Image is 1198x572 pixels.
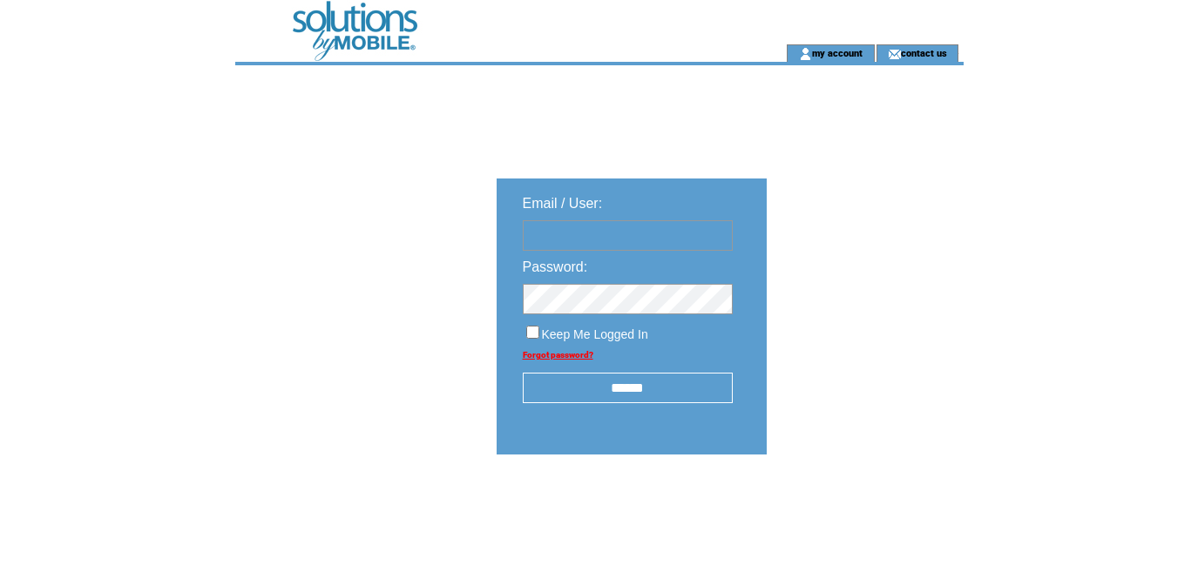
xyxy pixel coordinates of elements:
img: transparent.png [817,498,904,520]
img: account_icon.gif [799,47,812,61]
a: Forgot password? [523,350,593,360]
a: my account [812,47,863,58]
span: Keep Me Logged In [542,327,648,341]
a: contact us [901,47,947,58]
img: contact_us_icon.gif [888,47,901,61]
span: Password: [523,259,588,274]
span: Email / User: [523,196,603,211]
